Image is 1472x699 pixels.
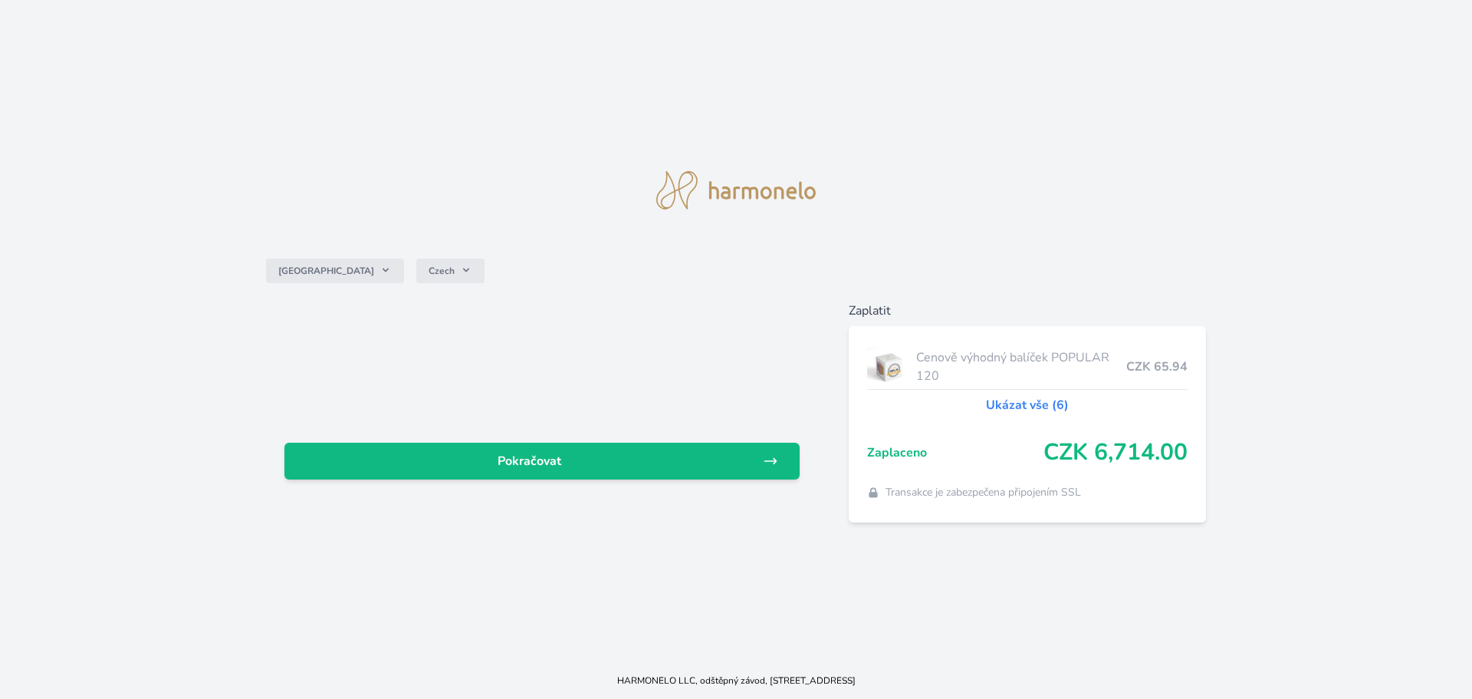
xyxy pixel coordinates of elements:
[1126,358,1188,376] span: CZK 65.94
[278,265,374,277] span: [GEOGRAPHIC_DATA]
[1043,439,1188,467] span: CZK 6,714.00
[656,171,816,209] img: logo.svg
[886,485,1081,500] span: Transakce je zabezpečena připojením SSL
[849,302,1207,320] h6: Zaplatit
[416,259,485,283] button: Czech
[986,396,1069,414] a: Ukázat vše (6)
[867,348,911,386] img: popular.jpg
[916,348,1126,385] span: Cenově výhodný balíček POPULAR 120
[284,443,800,480] a: Pokračovat
[297,452,763,470] span: Pokračovat
[867,443,1044,462] span: Zaplaceno
[429,265,455,277] span: Czech
[266,259,404,283] button: [GEOGRAPHIC_DATA]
